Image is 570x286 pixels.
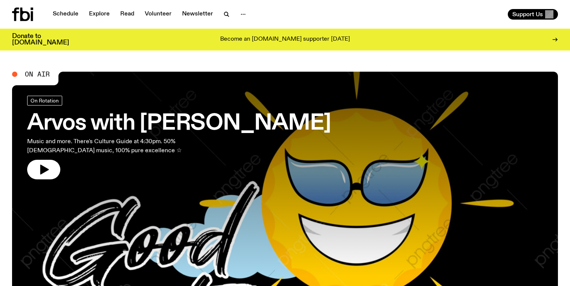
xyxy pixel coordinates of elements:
span: Support Us [512,11,543,18]
a: Explore [84,9,114,20]
a: Arvos with [PERSON_NAME]Music and more. There's Culture Guide at 4:30pm. 50% [DEMOGRAPHIC_DATA] m... [27,96,331,179]
h3: Donate to [DOMAIN_NAME] [12,33,69,46]
span: On Rotation [31,98,59,103]
a: Schedule [48,9,83,20]
a: On Rotation [27,96,62,106]
h3: Arvos with [PERSON_NAME] [27,113,331,134]
p: Become an [DOMAIN_NAME] supporter [DATE] [220,36,350,43]
a: Newsletter [178,9,218,20]
a: Volunteer [140,9,176,20]
button: Support Us [508,9,558,20]
p: Music and more. There's Culture Guide at 4:30pm. 50% [DEMOGRAPHIC_DATA] music, 100% pure excellen... [27,137,220,155]
span: On Air [25,71,50,78]
a: Read [116,9,139,20]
